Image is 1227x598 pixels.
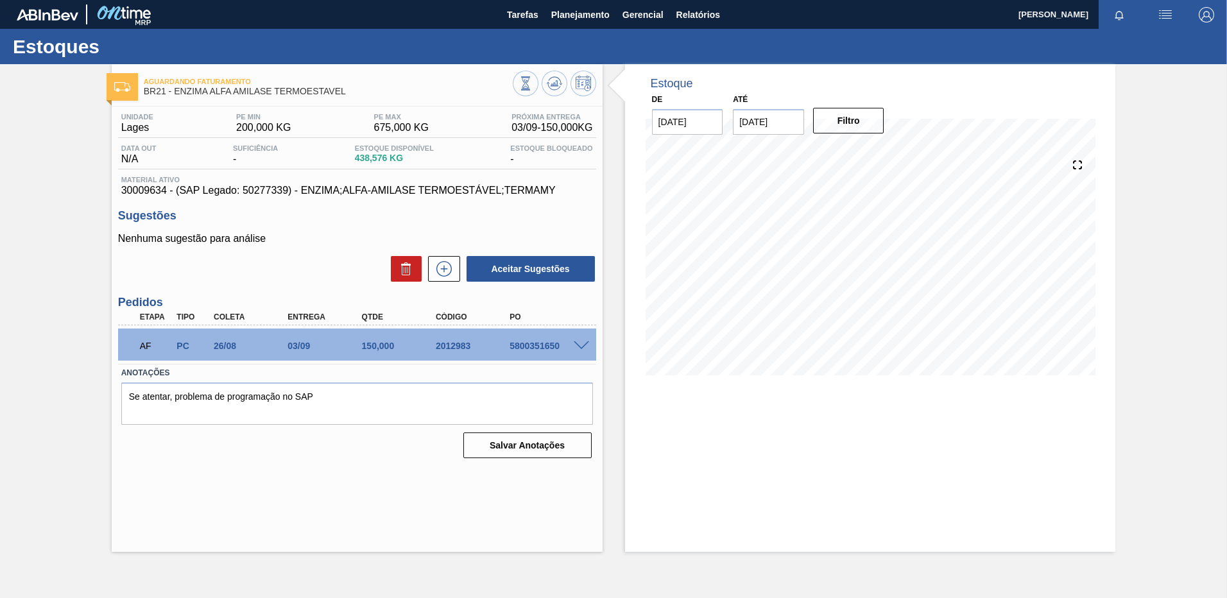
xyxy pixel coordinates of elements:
div: 26/08/2025 [210,341,293,351]
label: De [652,95,663,104]
button: Notificações [1099,6,1140,24]
span: Gerencial [622,7,664,22]
span: 438,576 KG [355,153,434,163]
div: 150,000 [359,341,442,351]
label: Até [733,95,748,104]
button: Visão Geral dos Estoques [513,71,538,96]
input: dd/mm/yyyy [733,109,804,135]
button: Programar Estoque [571,71,596,96]
div: Qtde [359,312,442,321]
div: Estoque [651,77,693,90]
img: Logout [1199,7,1214,22]
div: - [507,144,596,165]
span: 30009634 - (SAP Legado: 50277339) - ENZIMA;ALFA-AMILASE TERMOESTÁVEL;TERMAMY [121,185,593,196]
span: Estoque Bloqueado [510,144,592,152]
img: Ícone [114,82,130,92]
span: PE MIN [236,113,291,121]
span: Unidade [121,113,153,121]
div: Coleta [210,312,293,321]
span: Planejamento [551,7,610,22]
h3: Pedidos [118,296,596,309]
div: N/A [118,144,160,165]
span: Relatórios [676,7,720,22]
span: Lages [121,122,153,133]
h3: Sugestões [118,209,596,223]
h1: Estoques [13,39,241,54]
div: Código [433,312,515,321]
p: Nenhuma sugestão para análise [118,233,596,244]
div: Aceitar Sugestões [460,255,596,283]
div: Excluir Sugestões [384,256,422,282]
span: BR21 - ENZIMA ALFA AMILASE TERMOESTAVEL [144,87,513,96]
span: Tarefas [507,7,538,22]
button: Aceitar Sugestões [467,256,595,282]
div: Aguardando Faturamento [137,332,175,360]
div: Entrega [284,312,367,321]
img: TNhmsLtSVTkK8tSr43FrP2fwEKptu5GPRR3wAAAABJRU5ErkJggg== [17,9,78,21]
span: 200,000 KG [236,122,291,133]
p: AF [140,341,172,351]
span: Material ativo [121,176,593,184]
label: Anotações [121,364,593,382]
button: Filtro [813,108,884,133]
span: Estoque Disponível [355,144,434,152]
span: Aguardando Faturamento [144,78,513,85]
button: Salvar Anotações [463,432,592,458]
div: Nova sugestão [422,256,460,282]
div: 5800351650 [506,341,589,351]
img: userActions [1158,7,1173,22]
div: - [230,144,281,165]
div: 03/09/2025 [284,341,367,351]
button: Atualizar Gráfico [542,71,567,96]
span: Data out [121,144,157,152]
div: PO [506,312,589,321]
div: 2012983 [433,341,515,351]
textarea: Se atentar, problema de programação no SAP [121,382,593,425]
span: 03/09 - 150,000 KG [511,122,592,133]
div: Pedido de Compra [173,341,212,351]
span: Suficiência [233,144,278,152]
span: PE MAX [374,113,429,121]
div: Etapa [137,312,175,321]
span: Próxima Entrega [511,113,592,121]
input: dd/mm/yyyy [652,109,723,135]
span: 675,000 KG [374,122,429,133]
div: Tipo [173,312,212,321]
